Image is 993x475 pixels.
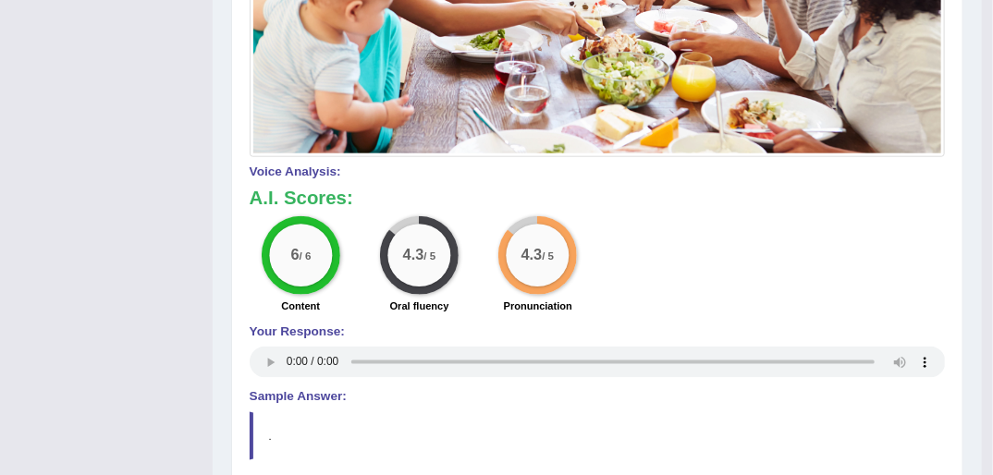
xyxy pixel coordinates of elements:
small: / 5 [543,250,555,262]
h4: Your Response: [250,325,946,339]
big: 6 [290,247,299,263]
small: / 5 [423,250,435,262]
blockquote: . [250,412,946,460]
small: / 6 [299,250,311,262]
label: Oral fluency [390,298,449,313]
big: 4.3 [403,247,424,263]
label: Content [281,298,320,313]
label: Pronunciation [504,298,572,313]
b: A.I. Scores: [250,188,353,208]
h4: Sample Answer: [250,390,946,404]
big: 4.3 [521,247,543,263]
h4: Voice Analysis: [250,165,946,179]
